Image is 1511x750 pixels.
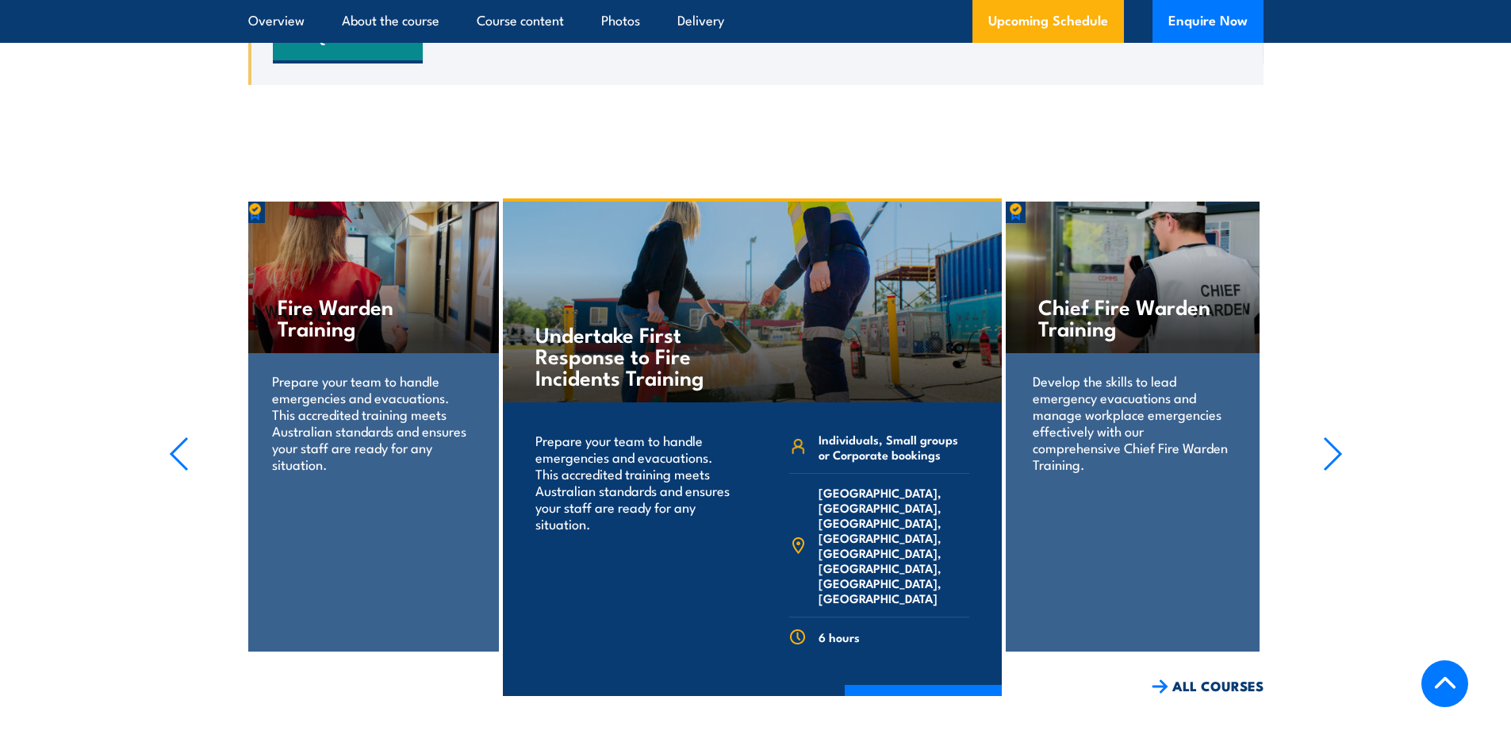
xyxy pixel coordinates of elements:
h4: Chief Fire Warden Training [1038,295,1226,338]
span: Individuals, Small groups or Corporate bookings [819,432,969,462]
p: Prepare your team to handle emergencies and evacuations. This accredited training meets Australia... [272,372,471,472]
span: 6 hours [819,629,860,644]
h4: Undertake First Response to Fire Incidents Training [535,323,722,387]
h4: Fire Warden Training [278,295,466,338]
a: ALL COURSES [1152,677,1264,695]
a: COURSE DETAILS [845,685,1002,726]
p: Develop the skills to lead emergency evacuations and manage workplace emergencies effectively wit... [1033,372,1232,472]
span: [GEOGRAPHIC_DATA], [GEOGRAPHIC_DATA], [GEOGRAPHIC_DATA], [GEOGRAPHIC_DATA], [GEOGRAPHIC_DATA], [G... [819,485,969,606]
p: Prepare your team to handle emergencies and evacuations. This accredited training meets Australia... [535,432,731,532]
